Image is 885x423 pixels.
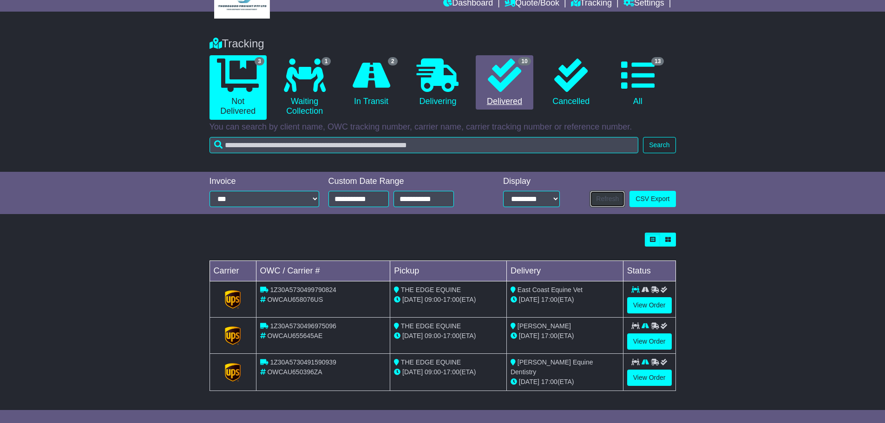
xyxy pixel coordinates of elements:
div: (ETA) [511,295,619,305]
span: THE EDGE EQUINE [401,358,461,366]
div: - (ETA) [394,295,503,305]
button: Search [643,137,675,153]
td: Status [623,261,675,281]
span: [DATE] [519,296,539,303]
span: OWCAU650396ZA [267,368,322,376]
span: 1 [321,57,331,65]
span: 10 [518,57,531,65]
span: 1Z30A5730491590939 [270,358,336,366]
span: [DATE] [402,296,423,303]
span: 17:00 [541,296,557,303]
span: 13 [651,57,664,65]
a: Delivering [409,55,466,110]
span: 2 [388,57,398,65]
a: 10 Delivered [476,55,533,110]
span: 09:00 [425,296,441,303]
a: 3 Not Delivered [210,55,267,120]
div: Invoice [210,176,319,187]
img: GetCarrierServiceLogo [225,363,241,382]
div: (ETA) [511,331,619,341]
div: - (ETA) [394,367,503,377]
span: [DATE] [402,368,423,376]
td: Carrier [210,261,256,281]
a: Cancelled [543,55,600,110]
span: 09:00 [425,368,441,376]
span: 1Z30A5730496975096 [270,322,336,330]
img: GetCarrierServiceLogo [225,290,241,309]
span: 17:00 [443,368,459,376]
span: OWCAU658076US [267,296,323,303]
img: GetCarrierServiceLogo [225,326,241,345]
span: East Coast Equine Vet [518,286,583,293]
span: 09:00 [425,332,441,339]
div: Custom Date Range [328,176,478,187]
span: [DATE] [519,378,539,385]
span: [DATE] [402,332,423,339]
a: 2 In Transit [342,55,400,110]
span: 17:00 [443,332,459,339]
div: - (ETA) [394,331,503,341]
a: 13 All [609,55,666,110]
div: (ETA) [511,377,619,387]
span: 3 [255,57,264,65]
div: Tracking [205,37,681,51]
span: [PERSON_NAME] Equine Dentistry [511,358,593,376]
a: View Order [627,333,672,350]
button: Refresh [590,191,625,207]
span: 17:00 [541,332,557,339]
p: You can search by client name, OWC tracking number, carrier name, carrier tracking number or refe... [210,122,676,132]
a: 1 Waiting Collection [276,55,333,120]
a: View Order [627,370,672,386]
td: Delivery [506,261,623,281]
a: CSV Export [629,191,675,207]
span: 1Z30A5730499790824 [270,286,336,293]
span: 17:00 [443,296,459,303]
td: Pickup [390,261,507,281]
span: 17:00 [541,378,557,385]
a: View Order [627,297,672,313]
span: [PERSON_NAME] [518,322,571,330]
span: OWCAU655645AE [267,332,322,339]
td: OWC / Carrier # [256,261,390,281]
span: [DATE] [519,332,539,339]
span: THE EDGE EQUINE [401,286,461,293]
span: THE EDGE EQUINE [401,322,461,330]
div: Display [503,176,560,187]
